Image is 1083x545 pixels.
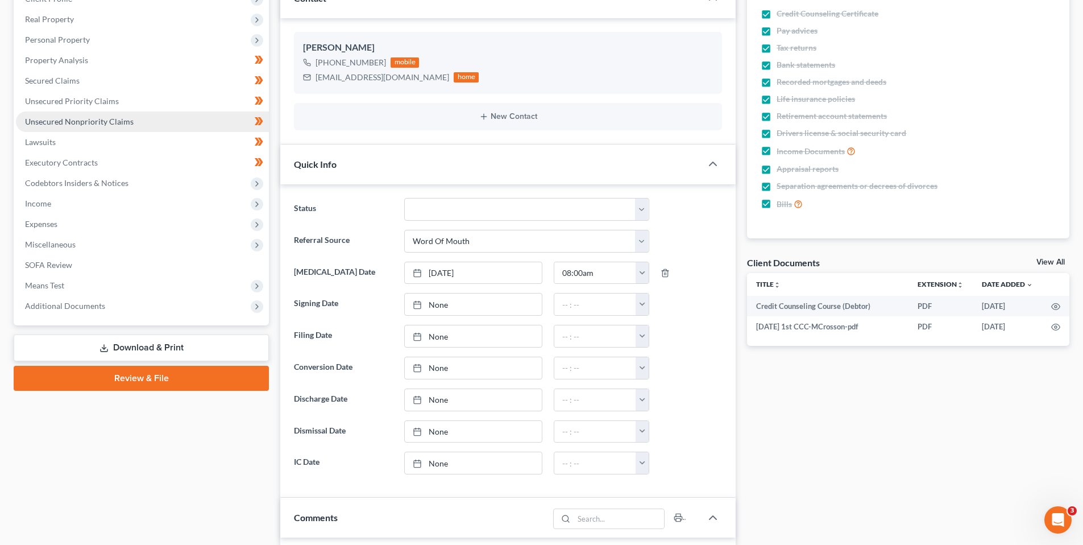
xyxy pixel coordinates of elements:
a: Unsecured Priority Claims [16,91,269,112]
span: Tax returns [777,42,816,53]
label: IC Date [288,452,398,474]
input: -- : -- [554,421,636,443]
span: Income Documents [777,146,845,157]
div: [EMAIL_ADDRESS][DOMAIN_NAME] [316,72,449,83]
a: None [405,421,542,443]
td: [DATE] 1st CCC-MCrosson-pdf [747,316,908,337]
span: Quick Info [294,159,337,170]
span: Separation agreements or decrees of divorces [777,180,937,192]
a: SOFA Review [16,255,269,275]
input: -- : -- [554,294,636,315]
div: [PHONE_NUMBER] [316,57,386,68]
span: Income [25,199,51,208]
a: Extensionunfold_more [918,280,964,288]
span: Credit Counseling Certificate [777,8,878,19]
label: Dismissal Date [288,420,398,443]
a: Date Added expand_more [982,280,1033,288]
span: Unsecured Nonpriority Claims [25,117,134,126]
iframe: Intercom live chat [1044,506,1072,534]
span: Personal Property [25,35,90,44]
label: [MEDICAL_DATA] Date [288,262,398,284]
span: Drivers license & social security card [777,127,906,139]
a: Property Analysis [16,50,269,71]
span: SOFA Review [25,260,72,270]
input: -- : -- [554,262,636,284]
a: Download & Print [14,335,269,361]
span: Additional Documents [25,301,105,311]
span: Expenses [25,219,57,229]
span: Retirement account statements [777,110,887,122]
label: Referral Source [288,230,398,253]
span: Property Analysis [25,55,88,65]
input: -- : -- [554,452,636,474]
a: None [405,452,542,474]
span: 3 [1068,506,1077,515]
span: Means Test [25,280,64,290]
td: PDF [908,316,973,337]
span: Executory Contracts [25,158,98,167]
label: Filing Date [288,325,398,348]
span: Unsecured Priority Claims [25,96,119,106]
td: PDF [908,296,973,316]
a: Secured Claims [16,71,269,91]
span: Comments [294,512,338,523]
input: -- : -- [554,389,636,411]
td: [DATE] [973,296,1042,316]
i: unfold_more [774,282,781,288]
i: unfold_more [957,282,964,288]
div: [PERSON_NAME] [303,41,713,55]
label: Discharge Date [288,389,398,411]
span: Codebtors Insiders & Notices [25,178,128,188]
a: None [405,389,542,411]
label: Status [288,198,398,221]
label: Signing Date [288,293,398,316]
a: Review & File [14,366,269,391]
div: home [454,72,479,82]
span: Bills [777,199,792,210]
span: Miscellaneous [25,240,76,249]
span: Lawsuits [25,137,56,147]
label: Conversion Date [288,357,398,379]
td: [DATE] [973,316,1042,337]
a: Titleunfold_more [756,280,781,288]
a: None [405,294,542,315]
a: None [405,325,542,347]
div: mobile [391,57,419,68]
td: Credit Counseling Course (Debtor) [747,296,908,316]
a: [DATE] [405,262,542,284]
a: None [405,357,542,379]
input: -- : -- [554,325,636,347]
span: Bank statements [777,59,835,71]
div: Client Documents [747,257,820,269]
a: View All [1036,258,1065,266]
span: Life insurance policies [777,93,855,105]
span: Recorded mortgages and deeds [777,76,886,88]
span: Real Property [25,14,74,24]
span: Appraisal reports [777,163,839,175]
input: -- : -- [554,357,636,379]
span: Secured Claims [25,76,80,85]
a: Unsecured Nonpriority Claims [16,112,269,132]
button: New Contact [303,112,713,121]
span: Pay advices [777,25,818,36]
i: expand_more [1026,282,1033,288]
input: Search... [574,509,665,529]
a: Executory Contracts [16,152,269,173]
a: Lawsuits [16,132,269,152]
